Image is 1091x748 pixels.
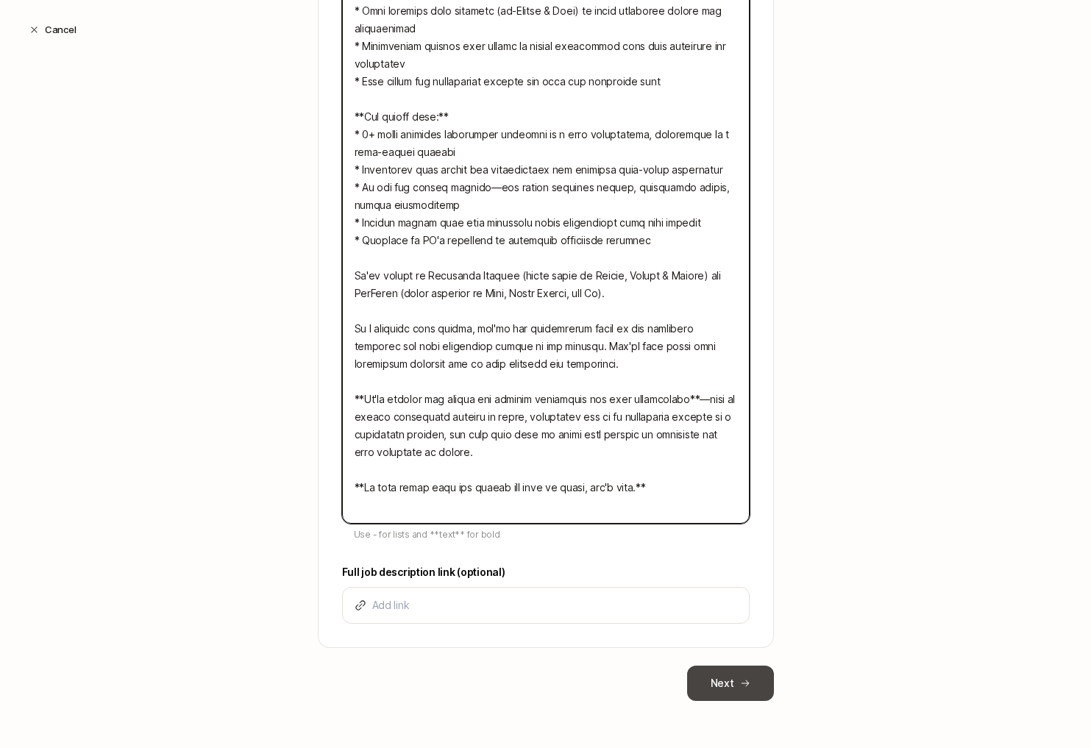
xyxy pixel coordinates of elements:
button: Cancel [18,16,88,43]
button: Next [687,666,774,701]
input: Add link [372,596,737,614]
span: Use - for lists and **text** for bold [354,529,500,540]
label: Full job description link (optional) [342,563,750,581]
